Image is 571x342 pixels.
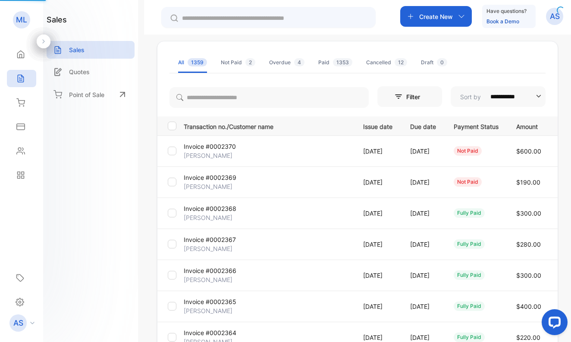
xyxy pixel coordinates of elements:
[516,147,541,155] span: $600.00
[516,210,541,217] span: $300.00
[400,6,472,27] button: Create New
[516,334,540,341] span: $220.00
[318,59,352,66] div: Paid
[486,18,519,25] a: Book a Demo
[69,90,104,99] p: Point of Sale
[184,204,240,213] p: Invoice #0002368
[333,58,352,66] span: 1353
[454,177,482,187] div: not paid
[47,41,135,59] a: Sales
[454,146,482,156] div: not paid
[184,142,240,151] p: Invoice #0002370
[550,11,560,22] p: AS
[69,67,90,76] p: Quotes
[419,12,453,21] p: Create New
[366,59,407,66] div: Cancelled
[363,240,392,249] p: [DATE]
[454,333,485,342] div: fully paid
[245,58,255,66] span: 2
[454,208,485,218] div: fully paid
[47,85,135,104] a: Point of Sale
[486,7,527,16] p: Have questions?
[363,333,392,342] p: [DATE]
[535,306,571,342] iframe: LiveChat chat widget
[395,58,407,66] span: 12
[437,58,447,66] span: 0
[47,63,135,81] a: Quotes
[47,14,67,25] h1: sales
[184,297,240,306] p: Invoice #0002365
[363,209,392,218] p: [DATE]
[460,92,481,101] p: Sort by
[410,178,436,187] p: [DATE]
[454,239,485,249] div: fully paid
[516,272,541,279] span: $300.00
[421,59,447,66] div: Draft
[516,179,540,186] span: $190.00
[363,120,392,131] p: Issue date
[184,244,240,253] p: [PERSON_NAME]
[410,271,436,280] p: [DATE]
[410,147,436,156] p: [DATE]
[184,182,240,191] p: [PERSON_NAME]
[294,58,304,66] span: 4
[410,302,436,311] p: [DATE]
[184,213,240,222] p: [PERSON_NAME]
[221,59,255,66] div: Not Paid
[363,178,392,187] p: [DATE]
[184,120,352,131] p: Transaction no./Customer name
[454,301,485,311] div: fully paid
[269,59,304,66] div: Overdue
[516,241,541,248] span: $280.00
[451,86,546,107] button: Sort by
[410,209,436,218] p: [DATE]
[184,275,240,284] p: [PERSON_NAME]
[454,120,499,131] p: Payment Status
[184,235,240,244] p: Invoice #0002367
[410,240,436,249] p: [DATE]
[69,45,85,54] p: Sales
[410,333,436,342] p: [DATE]
[16,14,27,25] p: ML
[516,120,542,131] p: Amount
[516,303,541,310] span: $400.00
[184,173,240,182] p: Invoice #0002369
[188,58,207,66] span: 1359
[178,59,207,66] div: All
[184,328,240,337] p: Invoice #0002364
[363,271,392,280] p: [DATE]
[546,6,563,27] button: AS
[410,120,436,131] p: Due date
[184,151,240,160] p: [PERSON_NAME]
[363,147,392,156] p: [DATE]
[184,266,240,275] p: Invoice #0002366
[13,317,23,329] p: AS
[363,302,392,311] p: [DATE]
[184,306,240,315] p: [PERSON_NAME]
[454,270,485,280] div: fully paid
